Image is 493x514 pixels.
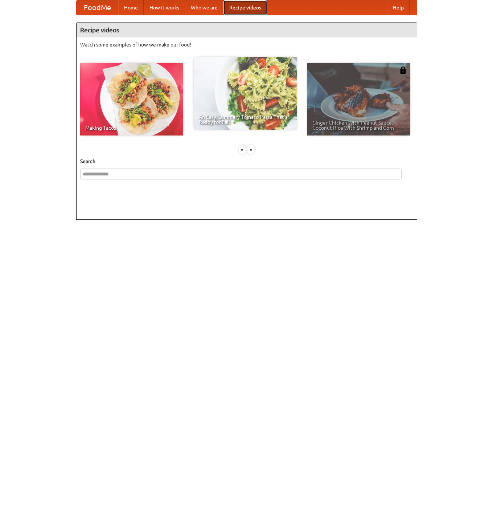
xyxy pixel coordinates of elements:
div: » [247,145,254,154]
a: Recipe videos [223,0,267,15]
div: « [239,145,246,154]
span: Making Tacos [85,125,178,130]
a: Help [387,0,410,15]
a: FoodMe [77,0,118,15]
p: Watch some examples of how we make our food! [80,41,413,48]
img: 483408.png [399,66,407,74]
h4: Recipe videos [77,23,417,37]
a: Home [118,0,144,15]
a: Making Tacos [80,63,183,135]
span: An Easy, Summery Tomato Pasta That's Ready for Fall [199,114,292,125]
a: How it works [144,0,185,15]
a: Who we are [185,0,223,15]
h5: Search [80,158,413,165]
a: An Easy, Summery Tomato Pasta That's Ready for Fall [194,57,297,130]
